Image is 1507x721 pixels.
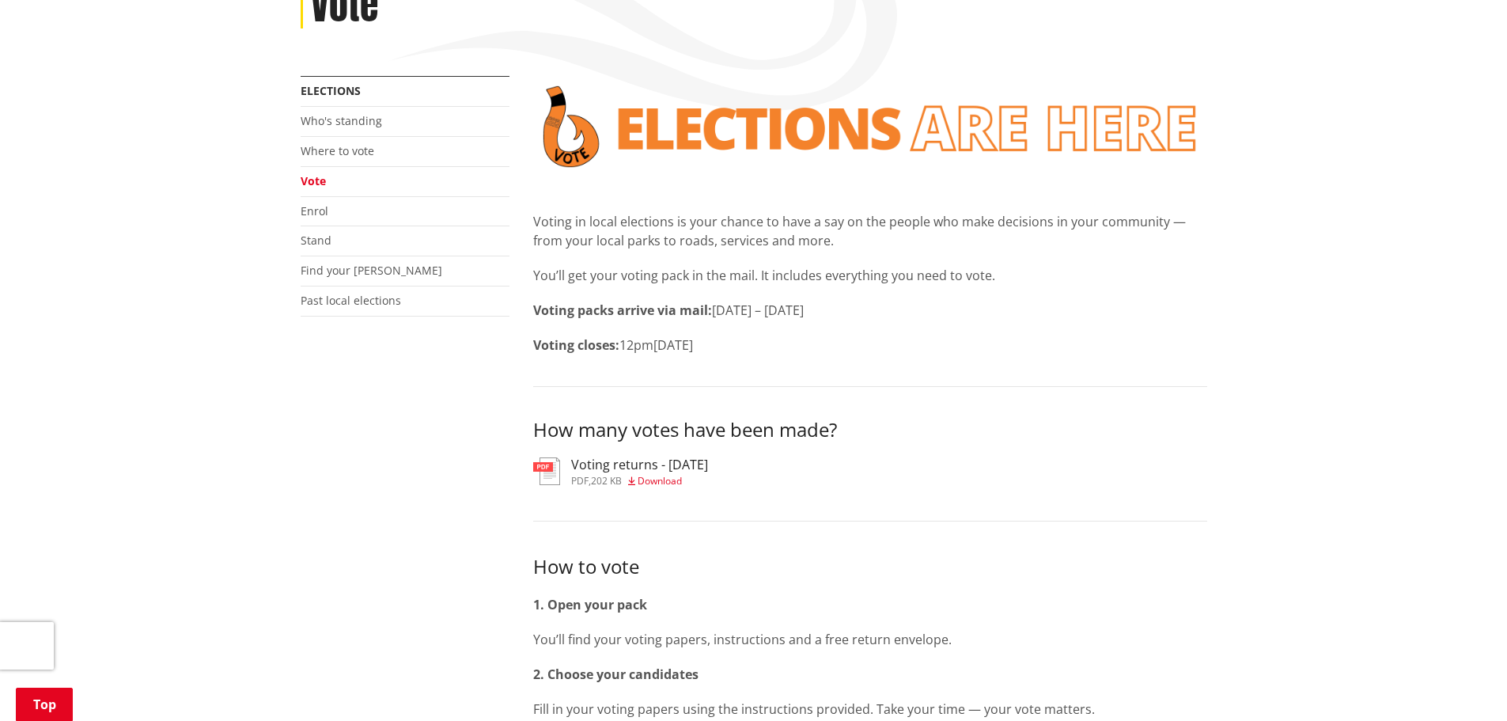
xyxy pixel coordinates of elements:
[301,293,401,308] a: Past local elections
[619,336,693,354] span: 12pm[DATE]
[533,302,712,319] strong: Voting packs arrive via mail:
[533,457,560,485] img: document-pdf.svg
[301,143,374,158] a: Where to vote
[571,457,708,472] h3: Voting returns - [DATE]
[533,596,647,613] strong: 1. Open your pack
[533,212,1207,250] p: Voting in local elections is your chance to have a say on the people who make decisions in your c...
[301,113,382,128] a: Who's standing
[301,173,326,188] a: Vote
[533,666,699,683] strong: 2. Choose your candidates
[301,83,361,98] a: Elections
[533,301,1207,320] p: [DATE] – [DATE]
[638,474,682,488] span: Download
[533,631,952,648] span: You’ll find your voting papers, instructions and a free return envelope.
[16,688,73,721] a: Top
[301,263,442,278] a: Find your [PERSON_NAME]
[301,233,331,248] a: Stand
[301,203,328,218] a: Enrol
[533,266,1207,285] p: You’ll get your voting pack in the mail. It includes everything you need to vote.
[533,76,1207,177] img: Vote banner transparent
[1434,655,1491,712] iframe: Messenger Launcher
[533,336,619,354] strong: Voting closes:
[533,419,1207,442] h3: How many votes have been made?
[591,474,622,488] span: 202 KB
[571,474,589,488] span: pdf
[533,700,1207,719] p: Fill in your voting papers using the instructions provided. Take your time — your vote matters.
[571,476,708,486] div: ,
[533,553,1207,579] h3: How to vote
[533,457,708,486] a: Voting returns - [DATE] pdf,202 KB Download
